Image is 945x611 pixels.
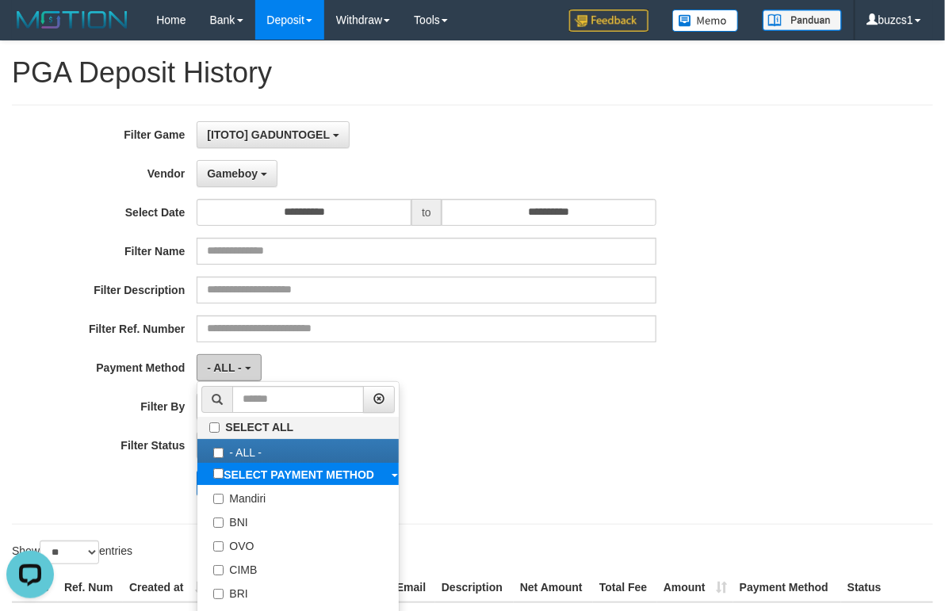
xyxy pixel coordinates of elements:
[514,573,593,602] th: Net Amount
[213,468,224,479] input: SELECT PAYMENT METHOD
[213,541,224,552] input: OVO
[209,422,220,433] input: SELECT ALL
[763,10,842,31] img: panduan.png
[213,517,224,528] input: BNI
[569,10,648,32] img: Feedback.jpg
[197,439,399,463] label: - ALL -
[197,121,349,148] button: [ITOTO] GADUNTOGEL
[12,57,933,89] h1: PGA Deposit History
[6,6,54,54] button: Open LiveChat chat widget
[197,533,399,556] label: OVO
[197,417,399,438] label: SELECT ALL
[733,573,841,602] th: Payment Method
[197,354,261,381] button: - ALL -
[593,573,657,602] th: Total Fee
[58,573,123,602] th: Ref. Num
[12,540,132,564] label: Show entries
[435,573,514,602] th: Description
[197,509,399,533] label: BNI
[197,160,277,187] button: Gameboy
[213,448,224,458] input: - ALL -
[841,573,933,602] th: Status
[213,565,224,575] input: CIMB
[411,199,442,226] span: to
[207,128,330,141] span: [ITOTO] GADUNTOGEL
[197,580,399,604] label: BRI
[40,540,99,564] select: Showentries
[213,589,224,599] input: BRI
[197,485,399,509] label: Mandiri
[213,494,224,504] input: Mandiri
[197,463,399,485] a: SELECT PAYMENT METHOD
[672,10,739,32] img: Button%20Memo.svg
[224,468,374,481] b: SELECT PAYMENT METHOD
[207,361,242,374] span: - ALL -
[197,556,399,580] label: CIMB
[207,167,258,180] span: Gameboy
[657,573,733,602] th: Amount
[123,573,212,602] th: Created at
[12,8,132,32] img: MOTION_logo.png
[390,573,435,602] th: Email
